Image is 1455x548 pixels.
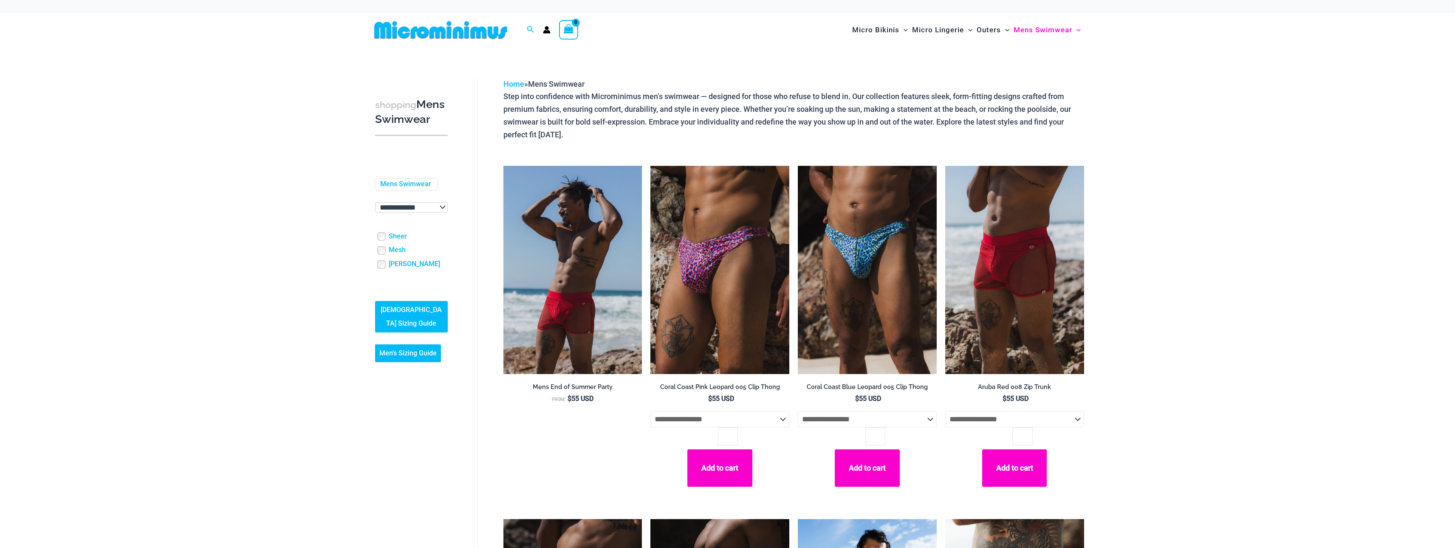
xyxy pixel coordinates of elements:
[568,395,571,403] span: $
[1014,19,1072,41] span: Mens Swimwear
[945,166,1084,374] img: Aruba Red 008 Zip Trunk 05
[899,19,908,41] span: Menu Toggle
[945,166,1084,374] a: Aruba Red 008 Zip Trunk 05Aruba Red 008 Zip Trunk 04Aruba Red 008 Zip Trunk 04
[552,397,565,402] span: From:
[964,19,972,41] span: Menu Toggle
[650,383,789,391] h2: Coral Coast Pink Leopard 005 Clip Thong
[798,383,937,391] h2: Coral Coast Blue Leopard 005 Clip Thong
[982,449,1047,487] button: Add to cart
[1012,427,1032,445] input: Product quantity
[865,427,885,445] input: Product quantity
[912,19,964,41] span: Micro Lingerie
[977,19,1001,41] span: Outers
[835,449,899,487] button: Add to cart
[1001,19,1009,41] span: Menu Toggle
[798,166,937,374] img: Coral Coast Blue Leopard 005 Clip Thong 05
[503,80,524,88] a: Home
[687,449,752,487] button: Add to cart
[708,395,712,403] span: $
[375,97,448,127] h3: Mens Swimwear
[1003,395,1006,403] span: $
[852,19,899,41] span: Micro Bikinis
[798,383,937,394] a: Coral Coast Blue Leopard 005 Clip Thong
[1072,19,1081,41] span: Menu Toggle
[389,246,406,255] a: Mesh
[850,17,910,43] a: Micro BikinisMenu ToggleMenu Toggle
[849,16,1085,44] nav: Site Navigation
[503,383,642,391] h2: Mens End of Summer Party
[945,383,1084,391] h2: Aruba Red 008 Zip Trunk
[650,166,789,374] a: Coral Coast Pink Leopard 005 Clip Thong 01Coral Coast Pink Leopard 005 Clip Thong 02Coral Coast P...
[650,383,789,394] a: Coral Coast Pink Leopard 005 Clip Thong
[389,260,440,269] a: [PERSON_NAME]
[527,25,534,35] a: Search icon link
[543,26,551,34] a: Account icon link
[1003,395,1028,403] bdi: 55 USD
[375,202,448,213] select: wpc-taxonomy-pa_color-745982
[718,427,738,445] input: Product quantity
[503,166,642,374] img: Aruba Red 008 Zip Trunk 02v2
[371,20,511,40] img: MM SHOP LOGO FLAT
[855,395,859,403] span: $
[380,180,431,189] a: Mens Swimwear
[855,395,881,403] bdi: 55 USD
[1011,17,1083,43] a: Mens SwimwearMenu ToggleMenu Toggle
[650,166,789,374] img: Coral Coast Pink Leopard 005 Clip Thong 01
[528,80,585,88] span: Mens Swimwear
[503,383,642,394] a: Mens End of Summer Party
[503,90,1084,141] p: Step into confidence with Microminimus men’s swimwear — designed for those who refuse to blend in...
[559,20,579,40] a: View Shopping Cart, empty
[389,232,407,241] a: Sheer
[375,301,448,332] a: [DEMOGRAPHIC_DATA] Sizing Guide
[375,344,441,362] a: Men’s Sizing Guide
[375,99,416,110] span: shopping
[798,166,937,374] a: Coral Coast Blue Leopard 005 Clip Thong 05Coral Coast Blue Leopard 005 Clip Thong 04Coral Coast B...
[568,395,593,403] bdi: 55 USD
[503,166,642,374] a: Aruba Red 008 Zip Trunk 02v2Aruba Red 008 Zip Trunk 03Aruba Red 008 Zip Trunk 03
[945,383,1084,394] a: Aruba Red 008 Zip Trunk
[708,395,734,403] bdi: 55 USD
[503,80,585,88] span: »
[975,17,1011,43] a: OutersMenu ToggleMenu Toggle
[910,17,975,43] a: Micro LingerieMenu ToggleMenu Toggle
